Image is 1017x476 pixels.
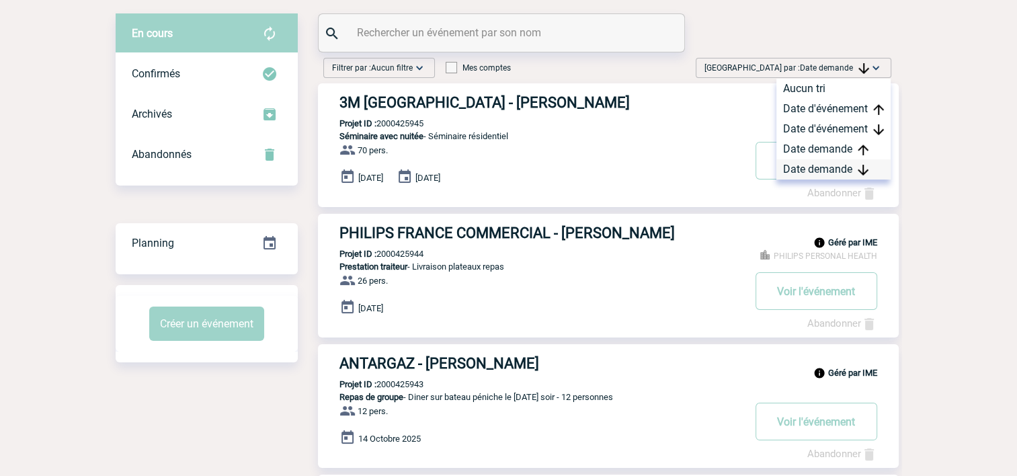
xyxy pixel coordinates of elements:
img: baseline_expand_more_white_24dp-b.png [869,61,883,75]
span: [DATE] [358,303,383,313]
span: Confirmés [132,67,180,80]
p: PHILIPS PERSONAL HEALTH [759,249,877,261]
button: Voir l'événement [756,142,877,180]
div: Date d'événement [776,99,891,119]
span: Filtrer par : [332,61,413,75]
a: Abandonner [807,187,877,199]
a: Abandonner [807,317,877,329]
p: 2000425945 [318,118,423,128]
a: Abandonner [807,448,877,460]
img: info_black_24dp.svg [813,237,825,249]
span: Abandonnés [132,148,192,161]
div: Aucun tri [776,79,891,99]
img: arrow_upward.png [873,104,884,115]
a: 3M [GEOGRAPHIC_DATA] - [PERSON_NAME] [318,94,899,111]
span: Planning [132,237,174,249]
span: [DATE] [358,173,383,183]
img: info_black_24dp.svg [813,367,825,379]
p: - Livraison plateaux repas [318,262,743,272]
img: baseline_expand_more_white_24dp-b.png [413,61,426,75]
div: Date demande [776,139,891,159]
a: ANTARGAZ - [PERSON_NAME] [318,355,899,372]
div: Retrouvez ici tous vos événements annulés [116,134,298,175]
b: Projet ID : [339,249,376,259]
button: Voir l'événement [756,403,877,440]
p: 2000425943 [318,379,423,389]
span: Aucun filtre [371,63,413,73]
div: Date d'événement [776,119,891,139]
span: 14 Octobre 2025 [358,434,421,444]
span: En cours [132,27,173,40]
img: arrow_downward.png [858,165,868,175]
div: Retrouvez ici tous vos évènements avant confirmation [116,13,298,54]
div: Retrouvez ici tous vos événements organisés par date et état d'avancement [116,223,298,264]
b: Projet ID : [339,379,376,389]
b: Géré par IME [828,368,877,378]
img: arrow_downward.png [858,63,869,74]
span: Date demande [800,63,869,73]
div: Retrouvez ici tous les événements que vous avez décidé d'archiver [116,94,298,134]
div: Date demande [776,159,891,180]
b: Géré par IME [828,237,877,247]
img: arrow_downward.png [873,124,884,135]
p: - Séminaire résidentiel [318,131,743,141]
p: - Diner sur bateau péniche le [DATE] soir - 12 personnes [318,392,743,402]
input: Rechercher un événement par son nom [354,23,653,42]
a: PHILIPS FRANCE COMMERCIAL - [PERSON_NAME] [318,225,899,241]
span: Archivés [132,108,172,120]
h3: ANTARGAZ - [PERSON_NAME] [339,355,743,372]
span: Séminaire avec nuitée [339,131,423,141]
button: Créer un événement [149,307,264,341]
p: 2000425944 [318,249,423,259]
span: 26 pers. [358,276,388,286]
span: 12 pers. [358,406,388,416]
label: Mes comptes [446,63,511,73]
span: 70 pers. [358,145,388,155]
span: [GEOGRAPHIC_DATA] par : [704,61,869,75]
span: [DATE] [415,173,440,183]
img: business-24-px-g.png [759,249,771,261]
img: arrow_upward.png [858,145,868,155]
span: Repas de groupe [339,392,403,402]
button: Voir l'événement [756,272,877,310]
span: Prestation traiteur [339,262,407,272]
h3: PHILIPS FRANCE COMMERCIAL - [PERSON_NAME] [339,225,743,241]
b: Projet ID : [339,118,376,128]
a: Planning [116,223,298,262]
h3: 3M [GEOGRAPHIC_DATA] - [PERSON_NAME] [339,94,743,111]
